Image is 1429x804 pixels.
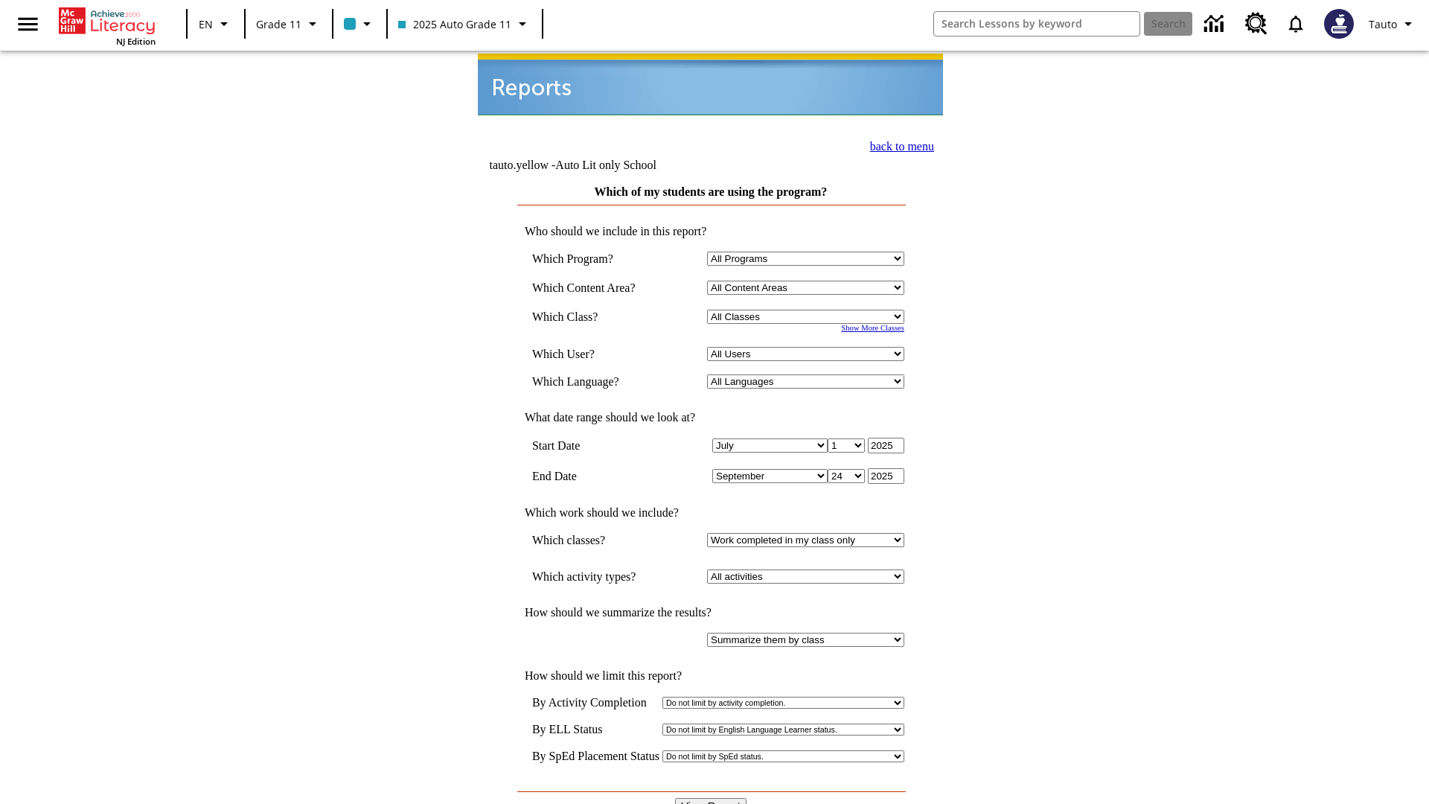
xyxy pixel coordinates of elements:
[489,159,762,172] td: tauto.yellow -
[532,374,657,389] td: Which Language?
[1315,4,1363,43] button: Select a new avatar
[6,2,50,46] button: Open side menu
[478,54,943,115] img: header
[1363,10,1423,37] button: Profile/Settings
[517,506,904,520] td: Which work should we include?
[532,696,659,709] td: By Activity Completion
[841,324,904,332] a: Show More Classes
[555,159,656,171] nobr: Auto Lit only School
[595,185,828,198] a: Which of my students are using the program?
[199,16,213,32] span: EN
[1369,16,1397,32] span: Tauto
[192,10,240,37] button: Language: EN, Select a language
[532,281,636,294] nobr: Which Content Area?
[517,606,904,619] td: How should we summarize the results?
[532,750,659,763] td: By SpEd Placement Status
[532,468,657,484] td: End Date
[392,10,537,37] button: Class: 2025 Auto Grade 11, Select your class
[870,140,934,153] a: back to menu
[338,10,382,37] button: Class color is light blue. Change class color
[517,411,904,424] td: What date range should we look at?
[256,16,301,32] span: Grade 11
[532,533,657,547] td: Which classes?
[59,4,156,47] div: Home
[517,225,904,238] td: Who should we include in this report?
[1195,4,1236,45] a: Data Center
[532,347,657,361] td: Which User?
[1236,4,1276,44] a: Resource Center, Will open in new tab
[398,16,511,32] span: 2025 Auto Grade 11
[1324,9,1354,39] img: Avatar
[532,310,657,324] td: Which Class?
[250,10,327,37] button: Grade: Grade 11, Select a grade
[532,723,659,736] td: By ELL Status
[517,669,904,683] td: How should we limit this report?
[934,12,1139,36] input: search field
[532,438,657,453] td: Start Date
[116,36,156,47] span: NJ Edition
[532,569,657,584] td: Which activity types?
[1276,4,1315,43] a: Notifications
[532,252,657,266] td: Which Program?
